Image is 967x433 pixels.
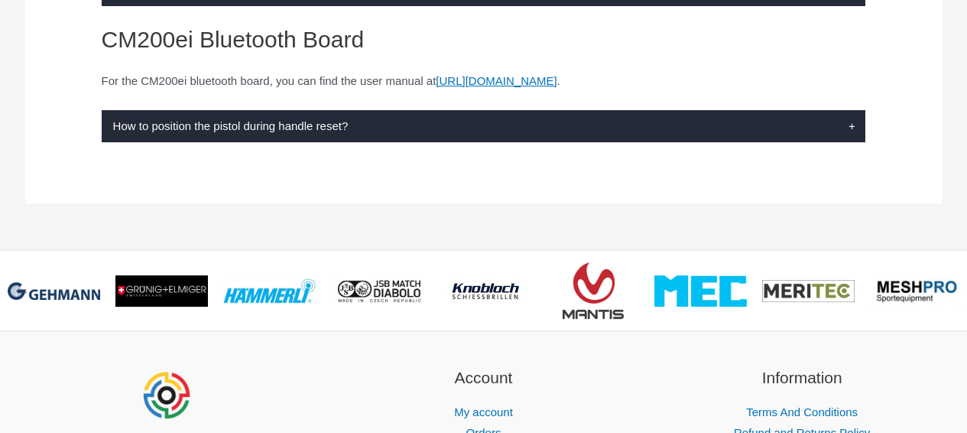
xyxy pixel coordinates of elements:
[102,70,866,92] p: For the CM200ei bluetooth board, you can find the user manual at .
[343,366,624,390] h2: Account
[454,405,513,418] a: My account
[662,366,943,390] h2: Information
[102,110,866,143] label: How to position the pistol during handle reset?
[102,24,866,54] h2: CM200ei Bluetooth Board
[746,405,858,418] a: Terms And Conditions
[436,74,557,87] a: [URL][DOMAIN_NAME]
